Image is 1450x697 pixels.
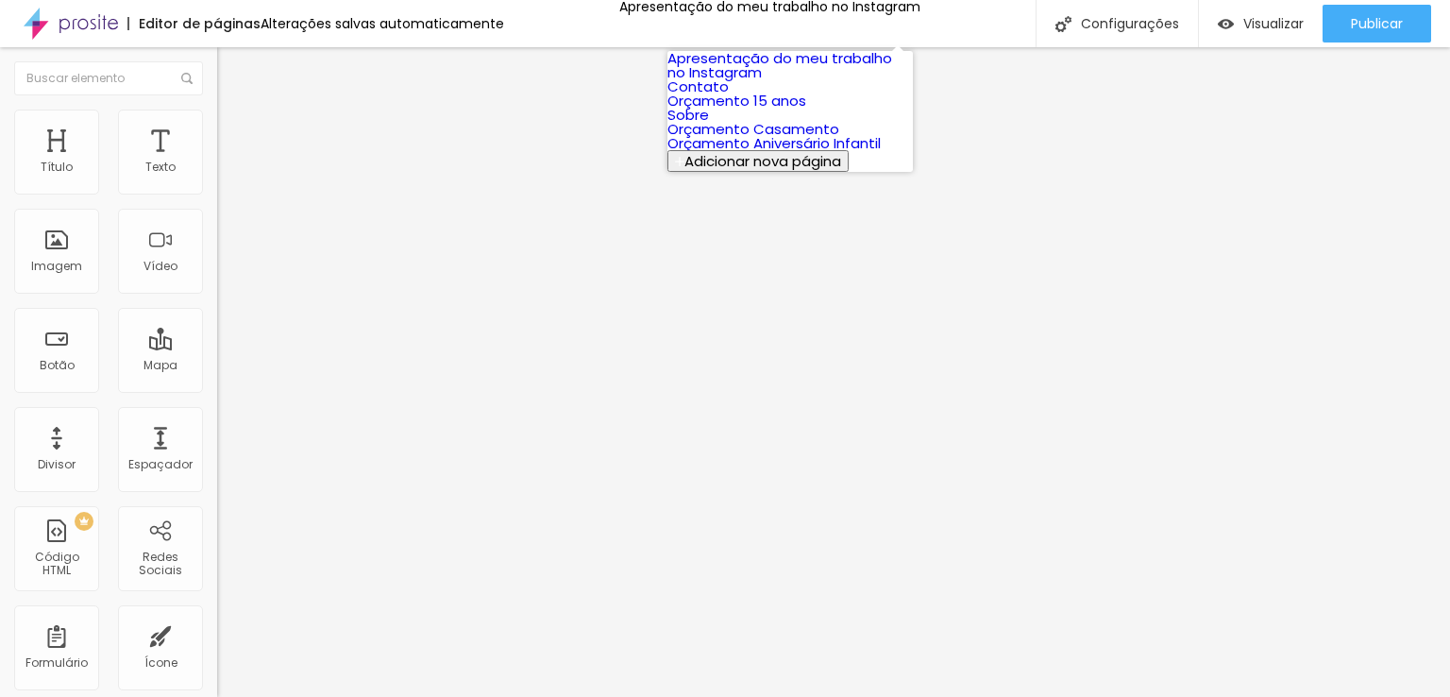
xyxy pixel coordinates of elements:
font: Formulário [25,654,88,671]
button: Visualizar [1199,5,1323,42]
img: view-1.svg [1218,16,1234,32]
font: Imagem [31,258,82,274]
a: Orçamento 15 anos [667,91,806,110]
a: Orçamento Casamento [667,119,839,139]
img: Ícone [1055,16,1071,32]
a: Contato [667,76,729,96]
font: Alterações salvas automaticamente [261,14,504,33]
font: Título [41,159,73,175]
img: Ícone [181,73,193,84]
font: Código HTML [35,549,79,578]
font: Texto [145,159,176,175]
font: Editor de páginas [139,14,261,33]
font: Vídeo [143,258,177,274]
iframe: Editor [217,47,1450,697]
font: Publicar [1351,14,1403,33]
button: Adicionar nova página [667,150,849,172]
a: Sobre [667,105,709,125]
font: Botão [40,357,75,373]
font: Mapa [143,357,177,373]
button: Publicar [1323,5,1431,42]
font: Redes Sociais [139,549,182,578]
a: Apresentação do meu trabalho no Instagram [667,48,892,82]
font: Visualizar [1243,14,1304,33]
font: Divisor [38,456,76,472]
input: Buscar elemento [14,61,203,95]
font: Adicionar nova página [684,151,841,171]
font: Configurações [1081,14,1179,33]
font: Ícone [144,654,177,671]
font: Espaçador [128,456,193,472]
a: Orçamento Aniversário Infantil [667,133,881,153]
